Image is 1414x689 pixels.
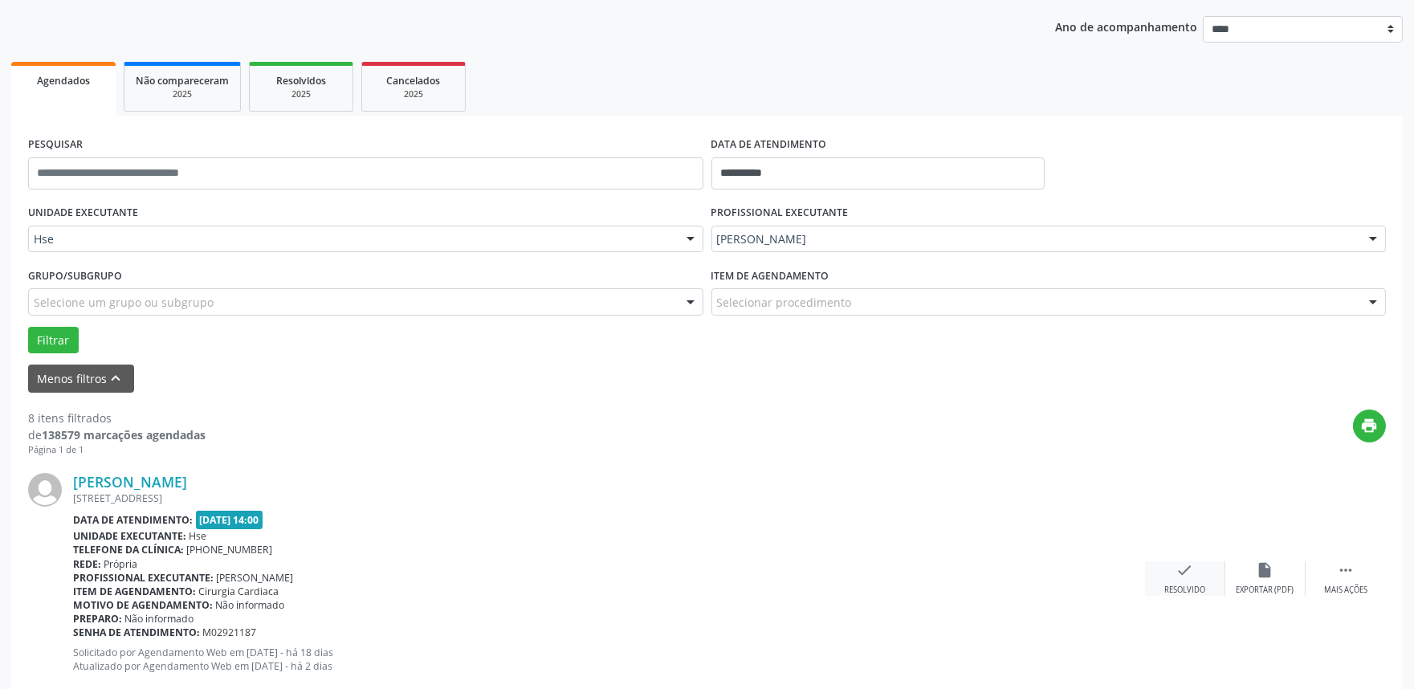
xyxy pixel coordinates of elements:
[1164,585,1205,596] div: Resolvido
[73,626,200,639] b: Senha de atendimento:
[28,263,122,288] label: Grupo/Subgrupo
[73,571,214,585] b: Profissional executante:
[711,263,829,288] label: Item de agendamento
[73,473,187,491] a: [PERSON_NAME]
[28,327,79,354] button: Filtrar
[42,427,206,442] strong: 138579 marcações agendadas
[136,74,229,88] span: Não compareceram
[1324,585,1367,596] div: Mais ações
[711,201,849,226] label: PROFISSIONAL EXECUTANTE
[276,74,326,88] span: Resolvidos
[717,294,852,311] span: Selecionar procedimento
[73,491,1145,505] div: [STREET_ADDRESS]
[28,426,206,443] div: de
[28,132,83,157] label: PESQUISAR
[1237,585,1294,596] div: Exportar (PDF)
[104,557,138,571] span: Própria
[125,612,194,626] span: Não informado
[28,473,62,507] img: img
[217,571,294,585] span: [PERSON_NAME]
[261,88,341,100] div: 2025
[73,529,186,543] b: Unidade executante:
[1176,561,1194,579] i: check
[203,626,257,639] span: M02921187
[711,132,827,157] label: DATA DE ATENDIMENTO
[28,201,138,226] label: UNIDADE EXECUTANTE
[73,646,1145,673] p: Solicitado por Agendamento Web em [DATE] - há 18 dias Atualizado por Agendamento Web em [DATE] - ...
[73,557,101,571] b: Rede:
[717,231,1354,247] span: [PERSON_NAME]
[196,511,263,529] span: [DATE] 14:00
[189,529,207,543] span: Hse
[387,74,441,88] span: Cancelados
[1257,561,1274,579] i: insert_drive_file
[28,365,134,393] button: Menos filtroskeyboard_arrow_up
[373,88,454,100] div: 2025
[37,74,90,88] span: Agendados
[34,231,670,247] span: Hse
[28,443,206,457] div: Página 1 de 1
[1353,410,1386,442] button: print
[136,88,229,100] div: 2025
[73,513,193,527] b: Data de atendimento:
[1337,561,1355,579] i: 
[187,543,273,556] span: [PHONE_NUMBER]
[216,598,285,612] span: Não informado
[199,585,279,598] span: Cirurgia Cardiaca
[73,585,196,598] b: Item de agendamento:
[1361,417,1379,434] i: print
[34,294,214,311] span: Selecione um grupo ou subgrupo
[73,612,122,626] b: Preparo:
[1055,16,1197,36] p: Ano de acompanhamento
[28,410,206,426] div: 8 itens filtrados
[73,598,213,612] b: Motivo de agendamento:
[73,543,184,556] b: Telefone da clínica:
[108,369,125,387] i: keyboard_arrow_up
